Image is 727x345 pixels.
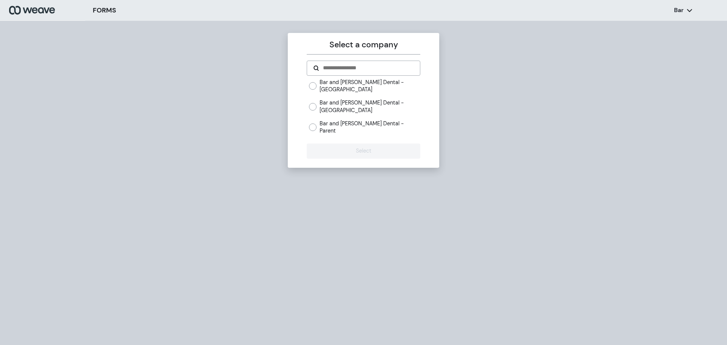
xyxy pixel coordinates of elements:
[307,144,420,159] button: Select
[322,64,413,72] input: Search
[320,120,420,134] label: Bar and [PERSON_NAME] Dental - Parent
[307,39,420,51] p: Select a company
[320,99,420,114] label: Bar and [PERSON_NAME] Dental - [GEOGRAPHIC_DATA]
[674,6,683,14] p: Bar
[320,79,420,93] label: Bar and [PERSON_NAME] Dental - [GEOGRAPHIC_DATA]
[93,5,116,16] h3: FORMS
